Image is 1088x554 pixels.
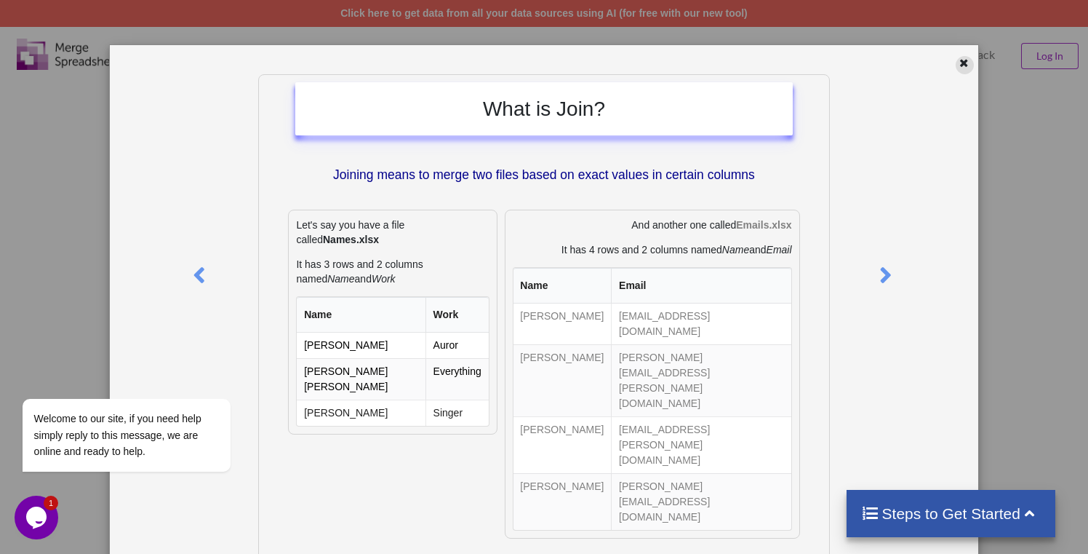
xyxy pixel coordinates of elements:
h2: What is Join? [310,97,777,122]
td: [PERSON_NAME][EMAIL_ADDRESS][DOMAIN_NAME] [611,473,791,530]
p: It has 3 rows and 2 columns named and [296,257,489,286]
b: Emails.xlsx [736,219,791,231]
p: Joining means to merge two files based on exact values in certain columns [295,166,792,184]
p: It has 4 rows and 2 columns named and [513,242,792,257]
iframe: chat widget [15,267,276,488]
p: Let's say you have a file called [296,218,489,247]
td: [EMAIL_ADDRESS][PERSON_NAME][DOMAIN_NAME] [611,416,791,473]
i: Email [767,244,792,256]
i: Work [372,273,396,285]
td: [PERSON_NAME] [PERSON_NAME] [297,358,425,400]
td: [PERSON_NAME] [513,344,612,416]
th: Email [611,268,791,304]
td: [PERSON_NAME] [297,333,425,358]
p: And another one called [513,218,792,232]
i: Name [722,244,749,256]
b: Names.xlsx [323,234,379,245]
td: [PERSON_NAME] [513,473,612,530]
td: [PERSON_NAME] [297,400,425,426]
th: Work [425,297,489,333]
td: Singer [425,400,489,426]
h4: Steps to Get Started [861,504,1041,523]
th: Name [297,297,425,333]
td: [PERSON_NAME] [513,416,612,473]
iframe: chat widget [15,496,61,539]
i: Name [327,273,354,285]
th: Name [513,268,612,304]
td: Everything [425,358,489,400]
td: [PERSON_NAME] [513,304,612,344]
td: [EMAIL_ADDRESS][DOMAIN_NAME] [611,304,791,344]
td: Auror [425,333,489,358]
td: [PERSON_NAME][EMAIL_ADDRESS][PERSON_NAME][DOMAIN_NAME] [611,344,791,416]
